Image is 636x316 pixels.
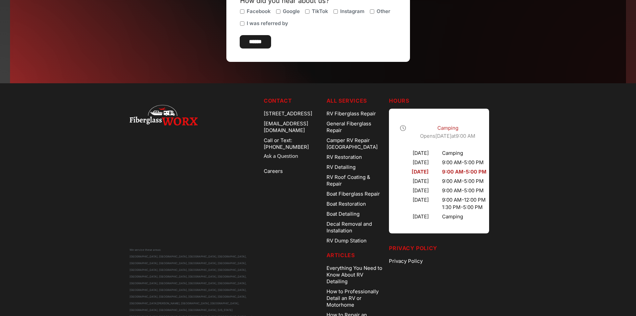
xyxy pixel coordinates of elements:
a: Ask a Question [264,152,321,160]
a: RV Detailing [327,162,384,172]
a: Privacy Policy [389,256,506,266]
a: Everything You Need to Know About RV Detailing [327,263,384,287]
span: Google [283,8,300,15]
div: [DATE] [400,159,429,166]
a: General Fiberglass Repair [327,119,384,135]
div: 9:00 AM - 5:00 PM [442,169,486,175]
input: I was referred by [240,21,244,26]
div: 9:00 AM - 5:00 PM [442,159,486,166]
span: TikTok [312,8,328,15]
div: [DATE] [400,150,429,156]
input: Instagram [334,9,338,14]
span: Facebook [247,8,271,15]
a: Decal Removal and Installation [327,219,384,236]
input: TikTok [305,9,309,14]
h5: Hours [389,97,506,105]
div: [DATE] [400,178,429,185]
div: [STREET_ADDRESS] [264,109,321,119]
a: RV Roof Coating & Repair [327,172,384,189]
div: 1:30 PM - 5:00 PM [442,204,486,211]
div: 9:00 AM - 12:00 PM [442,197,486,203]
div: Camping [442,213,486,220]
h5: Articles [327,251,384,259]
h5: ALL SERVICES [327,97,384,105]
input: Other [370,9,374,14]
span: [DATE] [435,133,451,139]
div: [EMAIL_ADDRESS][DOMAIN_NAME] [264,119,321,135]
time: 9:00 AM [456,133,475,139]
div: [DATE] [400,169,429,175]
div: 9:00 AM - 5:00 PM [442,178,486,185]
h5: Contact [264,97,321,105]
a: How to Professionally Detail an RV or Motorhome [327,287,384,310]
div: [DATE] [400,187,429,194]
a: RV Fiberglass Repair [327,109,384,119]
input: Google [276,9,280,14]
a: Call or Text: [PHONE_NUMBER] [264,135,321,152]
a: RV Dump Station [327,236,384,246]
span: Instagram [340,8,365,15]
div: [DATE] [400,213,429,220]
a: Boat Detailing [327,209,384,219]
div: [DATE] [400,197,429,211]
a: Careers [264,166,321,176]
span: Opens at [420,133,475,139]
a: Boat Restoration [327,199,384,209]
span: Other [377,8,390,15]
span: I was referred by [247,20,288,27]
a: Boat Fiberglass Repair [327,189,384,199]
input: Facebook [240,9,244,14]
h5: Privacy Policy [389,244,506,252]
div: Camping [442,150,486,156]
a: Camper RV Repair [GEOGRAPHIC_DATA] [327,135,384,152]
a: RV Restoration [327,152,384,162]
div: 9:00 AM - 5:00 PM [442,187,486,194]
span: Camping [437,125,458,131]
